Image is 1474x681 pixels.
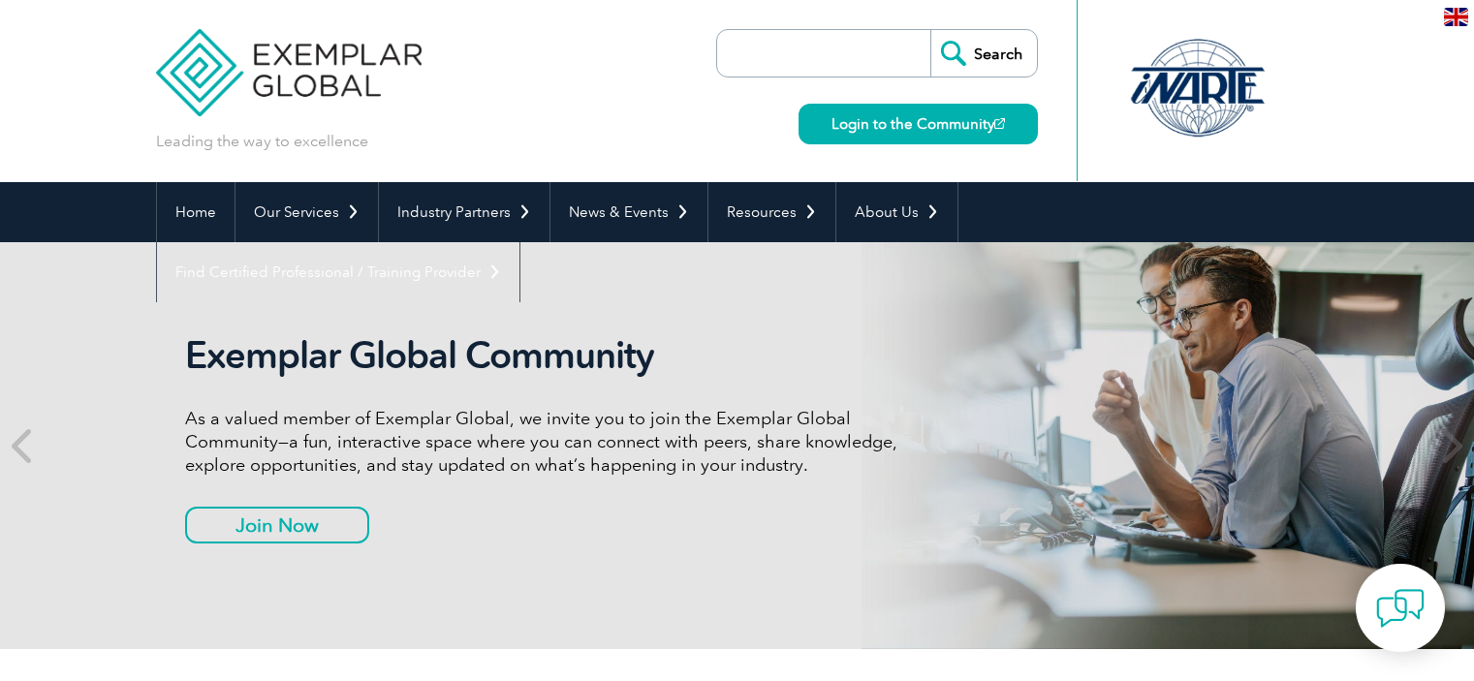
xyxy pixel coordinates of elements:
a: Industry Partners [379,182,549,242]
img: contact-chat.png [1376,584,1425,633]
p: Leading the way to excellence [156,131,368,152]
a: Login to the Community [799,104,1038,144]
p: As a valued member of Exemplar Global, we invite you to join the Exemplar Global Community—a fun,... [185,407,912,477]
img: en [1444,8,1468,26]
a: Find Certified Professional / Training Provider [157,242,519,302]
a: Our Services [235,182,378,242]
a: Home [157,182,235,242]
img: open_square.png [994,118,1005,129]
input: Search [930,30,1037,77]
a: Join Now [185,507,369,543]
a: About Us [836,182,957,242]
a: News & Events [550,182,707,242]
h2: Exemplar Global Community [185,333,912,378]
a: Resources [708,182,835,242]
